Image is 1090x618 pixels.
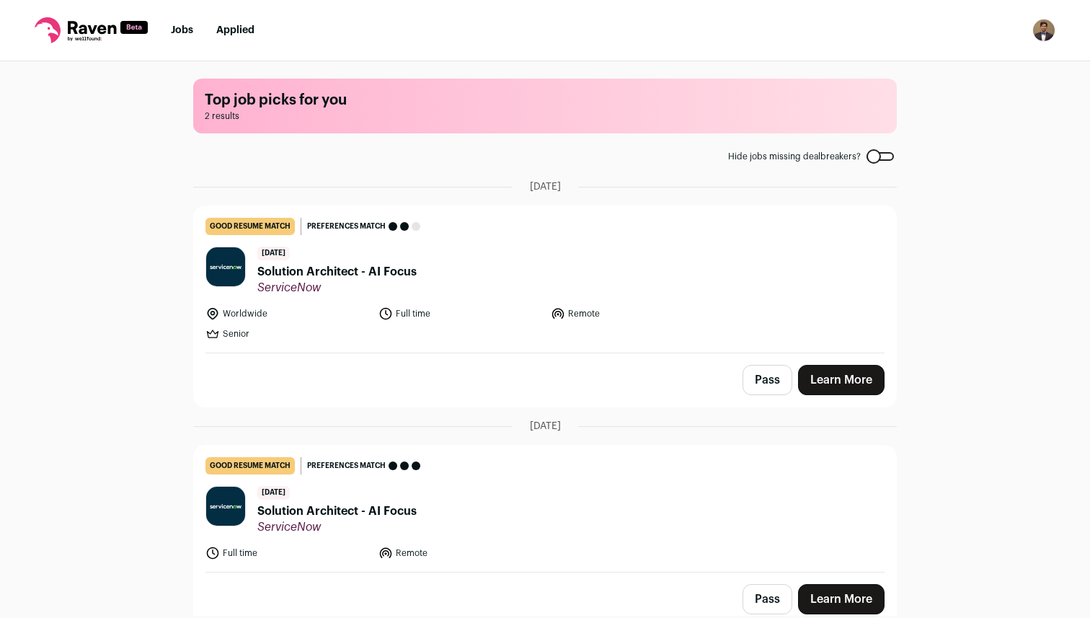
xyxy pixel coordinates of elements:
[205,327,370,341] li: Senior
[257,263,417,281] span: Solution Architect - AI Focus
[728,151,861,162] span: Hide jobs missing dealbreakers?
[743,584,792,614] button: Pass
[1032,19,1055,42] img: 18660801-medium_jpg
[257,503,417,520] span: Solution Architect - AI Focus
[378,306,543,321] li: Full time
[1032,19,1055,42] button: Open dropdown
[798,584,885,614] a: Learn More
[205,110,885,122] span: 2 results
[257,247,290,260] span: [DATE]
[257,486,290,500] span: [DATE]
[205,218,295,235] div: good resume match
[205,90,885,110] h1: Top job picks for you
[798,365,885,395] a: Learn More
[194,206,896,353] a: good resume match Preferences match [DATE] Solution Architect - AI Focus ServiceNow Worldwide Ful...
[206,487,245,526] img: 29f85fd8b287e9f664a2b1c097d31c015b81325739a916a8fbde7e2e4cbfa6b3.jpg
[307,219,386,234] span: Preferences match
[551,306,715,321] li: Remote
[530,419,561,433] span: [DATE]
[205,546,370,560] li: Full time
[205,457,295,474] div: good resume match
[216,25,254,35] a: Applied
[378,546,543,560] li: Remote
[205,306,370,321] li: Worldwide
[743,365,792,395] button: Pass
[257,520,417,534] span: ServiceNow
[530,180,561,194] span: [DATE]
[257,281,417,295] span: ServiceNow
[307,459,386,473] span: Preferences match
[194,446,896,572] a: good resume match Preferences match [DATE] Solution Architect - AI Focus ServiceNow Full time Remote
[206,247,245,286] img: 29f85fd8b287e9f664a2b1c097d31c015b81325739a916a8fbde7e2e4cbfa6b3.jpg
[171,25,193,35] a: Jobs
